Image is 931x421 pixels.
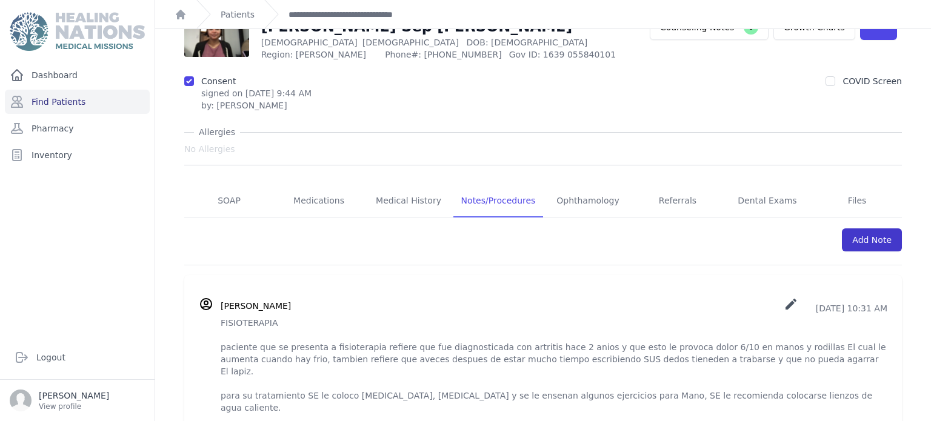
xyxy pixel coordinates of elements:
[5,143,150,167] a: Inventory
[274,185,364,217] a: Medications
[362,38,459,47] span: [DEMOGRAPHIC_DATA]
[39,390,109,402] p: [PERSON_NAME]
[842,228,902,251] a: Add Note
[261,36,633,48] p: [DEMOGRAPHIC_DATA]
[184,143,235,155] span: No Allergies
[466,38,587,47] span: DOB: [DEMOGRAPHIC_DATA]
[184,185,274,217] a: SOAP
[5,90,150,114] a: Find Patients
[784,303,801,313] a: create
[201,99,312,111] div: by: [PERSON_NAME]
[194,126,240,138] span: Allergies
[385,48,501,61] span: Phone#: [PHONE_NUMBER]
[184,185,902,217] nav: Tabs
[261,48,378,61] span: Region: [PERSON_NAME]
[5,63,150,87] a: Dashboard
[184,8,249,57] img: wUfPu1b6X5YaAAAACV0RVh0ZGF0ZTpjcmVhdGUAMjAyNS0wNi0xOVQxNTo0NDo0MiswMDowMKrTwfIAAAAldEVYdGRhdGU6bW...
[10,12,144,51] img: Medical Missions EMR
[453,185,543,217] a: Notes/Procedures
[722,185,812,217] a: Dental Exams
[221,300,291,312] h3: [PERSON_NAME]
[784,297,887,314] p: [DATE] 10:31 AM
[784,297,798,311] i: create
[221,8,255,21] a: Patients
[201,87,312,99] p: signed on [DATE] 9:44 AM
[10,345,145,370] a: Logout
[221,317,887,414] p: FISIOTERAPIA paciente que se presenta a fisioterapia refiere que fue diagnosticada con artritis h...
[509,48,633,61] span: Gov ID: 1639 055840101
[201,76,236,86] label: Consent
[5,116,150,141] a: Pharmacy
[364,185,453,217] a: Medical History
[10,390,145,411] a: [PERSON_NAME] View profile
[39,402,109,411] p: View profile
[543,185,633,217] a: Ophthamology
[812,185,902,217] a: Files
[633,185,722,217] a: Referrals
[843,76,902,86] label: COVID Screen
